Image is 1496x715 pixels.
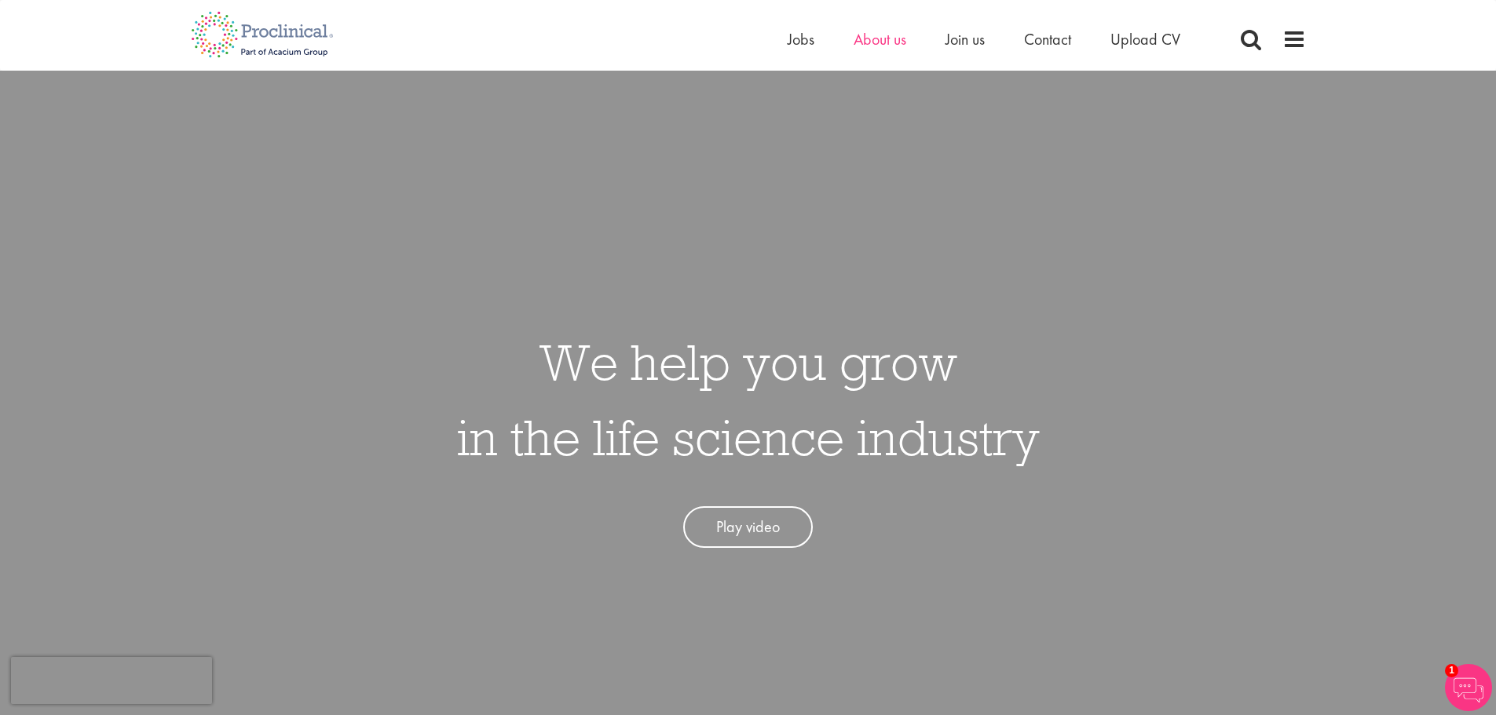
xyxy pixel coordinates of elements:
[854,29,906,49] a: About us
[457,324,1040,475] h1: We help you grow in the life science industry
[1110,29,1180,49] a: Upload CV
[1445,664,1458,677] span: 1
[1024,29,1071,49] a: Contact
[788,29,814,49] a: Jobs
[683,506,813,548] a: Play video
[1445,664,1492,711] img: Chatbot
[946,29,985,49] a: Join us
